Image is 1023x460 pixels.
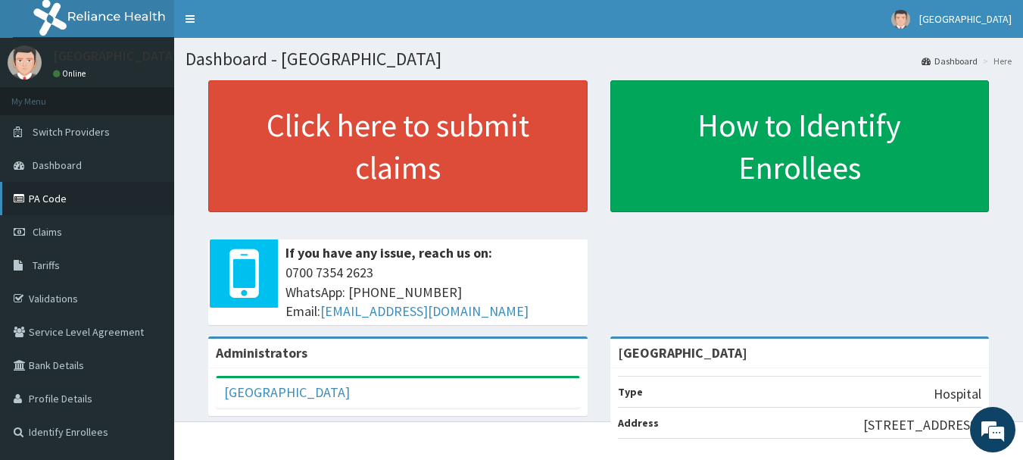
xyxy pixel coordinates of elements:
[979,55,1012,67] li: Here
[610,80,990,212] a: How to Identify Enrollees
[891,10,910,29] img: User Image
[934,384,981,404] p: Hospital
[33,258,60,272] span: Tariffs
[618,416,659,430] b: Address
[922,55,978,67] a: Dashboard
[186,49,1012,69] h1: Dashboard - [GEOGRAPHIC_DATA]
[919,12,1012,26] span: [GEOGRAPHIC_DATA]
[53,68,89,79] a: Online
[53,49,178,63] p: [GEOGRAPHIC_DATA]
[618,344,747,361] strong: [GEOGRAPHIC_DATA]
[285,244,492,261] b: If you have any issue, reach us on:
[320,302,529,320] a: [EMAIL_ADDRESS][DOMAIN_NAME]
[285,263,580,321] span: 0700 7354 2623 WhatsApp: [PHONE_NUMBER] Email:
[8,45,42,80] img: User Image
[618,385,643,399] b: Type
[216,344,307,361] b: Administrators
[208,80,588,212] a: Click here to submit claims
[33,158,82,172] span: Dashboard
[863,415,981,435] p: [STREET_ADDRESS]
[224,383,350,401] a: [GEOGRAPHIC_DATA]
[33,225,62,239] span: Claims
[33,125,110,139] span: Switch Providers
